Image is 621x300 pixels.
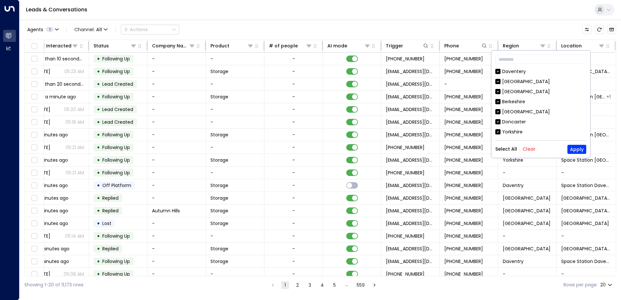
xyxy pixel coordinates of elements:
[102,81,133,87] span: Lead Created
[72,25,110,34] button: Channel:All
[386,207,435,214] span: leads@space-station.co.uk
[64,271,84,277] p: 05:08 AM
[102,182,131,189] span: Off Platform
[102,271,130,277] span: Following Up
[292,271,295,277] div: -
[210,157,228,163] span: Storage
[444,258,483,265] span: +447541045698
[292,245,295,252] div: -
[152,42,195,50] div: Company Name
[502,78,550,85] div: [GEOGRAPHIC_DATA]
[607,25,616,34] button: Archived Leads
[292,195,295,201] div: -
[102,169,130,176] span: Following Up
[121,25,179,34] div: Button group with a nested menu
[386,233,425,239] span: +447391977472
[97,91,100,102] div: •
[561,42,582,50] div: Location
[606,94,611,100] div: Space Station Brentford
[386,131,435,138] span: leads@space-station.co.uk
[561,182,611,189] span: Space Station Daventry
[444,195,483,201] span: +447502283200
[35,56,84,62] span: less than 10 seconds ago
[327,42,347,50] div: AI mode
[495,68,586,75] div: Daventery
[97,256,100,267] div: •
[561,42,605,50] div: Location
[292,81,295,87] div: -
[318,281,326,289] button: Go to page 4
[24,25,61,34] button: Agents1
[269,42,298,50] div: # of people
[97,231,100,242] div: •
[24,281,83,288] div: Showing 1-20 of 11,173 rows
[495,108,586,115] div: [GEOGRAPHIC_DATA]
[557,167,615,179] td: -
[503,42,546,50] div: Region
[502,119,526,125] div: Doncaster
[292,207,295,214] div: -
[102,195,119,201] span: Replied
[210,68,228,75] span: Storage
[444,271,483,277] span: +447541045698
[386,195,435,201] span: leads@space-station.co.uk
[147,154,206,166] td: -
[206,268,264,280] td: -
[147,255,206,268] td: -
[35,94,76,100] span: half a minute ago
[502,129,523,135] div: Yorkshire
[102,207,119,214] span: Replied
[444,56,483,62] span: +447719053151
[35,42,71,50] div: Last Interacted
[386,94,435,100] span: leads@space-station.co.uk
[561,157,611,163] span: Space Station Wakefield
[97,269,100,280] div: •
[94,42,109,50] div: Status
[30,169,38,177] span: Toggle select row
[292,94,295,100] div: -
[386,42,429,50] div: Trigger
[210,131,228,138] span: Storage
[503,245,551,252] span: London
[206,116,264,128] td: -
[102,220,111,227] span: Lost
[102,68,130,75] span: Following Up
[30,207,38,215] span: Toggle select row
[210,207,228,214] span: Storage
[502,88,550,95] div: [GEOGRAPHIC_DATA]
[343,281,351,289] div: …
[35,81,84,87] span: less than 20 seconds ago
[65,233,84,239] p: 05:14 AM
[292,56,295,62] div: -
[35,182,68,189] span: 3 minutes ago
[444,68,483,75] span: +447719053151
[495,78,586,85] div: [GEOGRAPHIC_DATA]
[386,81,435,87] span: leads@space-station.co.uk
[66,144,84,151] p: 05:21 AM
[595,25,604,34] span: Refresh
[206,230,264,242] td: -
[294,281,301,289] button: Go to page 2
[269,42,312,50] div: # of people
[502,68,526,75] div: Daventery
[444,106,483,113] span: +447947676787
[35,157,68,163] span: 2 minutes ago
[65,119,84,125] p: 05:18 AM
[102,56,130,62] span: Following Up
[444,94,483,100] span: +447947676787
[561,195,611,201] span: Space Station Uxbridge
[495,98,586,105] div: Berkeshire
[30,68,38,76] span: Toggle select row
[292,182,295,189] div: -
[444,233,483,239] span: +447391977472
[152,207,180,214] span: Autumn Hills
[97,53,100,64] div: •
[292,68,295,75] div: -
[147,129,206,141] td: -
[102,157,130,163] span: Following Up
[72,25,110,34] span: Channel:
[30,93,38,101] span: Toggle select row
[210,195,228,201] span: Storage
[94,42,137,50] div: Status
[147,141,206,154] td: -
